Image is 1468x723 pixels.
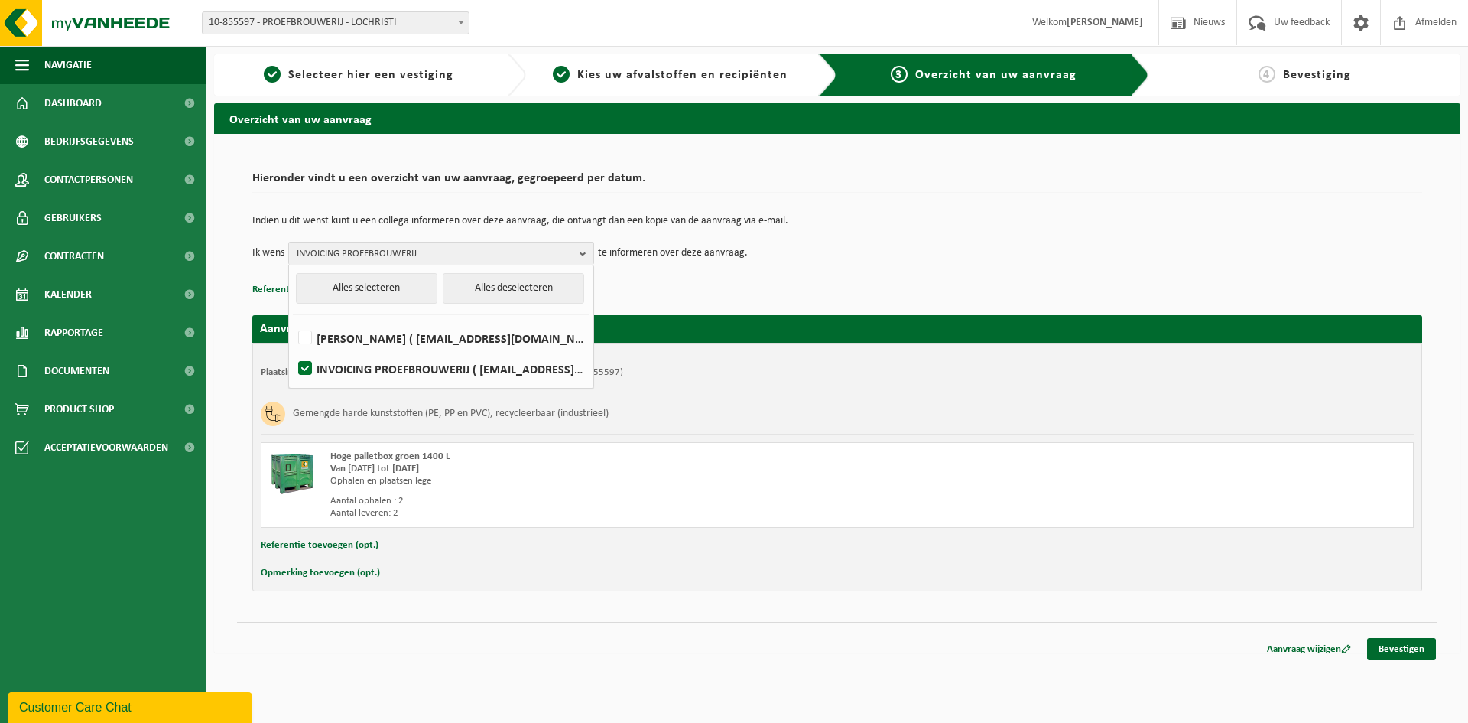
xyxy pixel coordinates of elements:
h3: Gemengde harde kunststoffen (PE, PP en PVC), recycleerbaar (industrieel) [293,402,609,426]
span: Bevestiging [1283,69,1351,81]
span: 10-855597 - PROEFBROUWERIJ - LOCHRISTI [202,11,469,34]
span: Acceptatievoorwaarden [44,428,168,467]
span: Product Shop [44,390,114,428]
span: Gebruikers [44,199,102,237]
span: INVOICING PROEFBROUWERIJ [297,243,573,265]
p: Ik wens [252,242,284,265]
button: Referentie toevoegen (opt.) [252,280,370,300]
a: 1Selecteer hier een vestiging [222,66,495,84]
a: Bevestigen [1367,638,1436,660]
div: Aantal ophalen : 2 [330,495,898,507]
button: Referentie toevoegen (opt.) [261,536,378,555]
span: 10-855597 - PROEFBROUWERIJ - LOCHRISTI [203,12,469,34]
span: Contracten [44,237,104,275]
iframe: chat widget [8,689,255,723]
span: Kalender [44,275,92,314]
span: Documenten [44,352,109,390]
button: Alles deselecteren [443,273,584,304]
span: Contactpersonen [44,161,133,199]
label: INVOICING PROEFBROUWERIJ ( [EMAIL_ADDRESS][DOMAIN_NAME] ) [295,357,586,380]
a: Aanvraag wijzigen [1255,638,1362,660]
button: INVOICING PROEFBROUWERIJ [288,242,594,265]
span: Kies uw afvalstoffen en recipiënten [577,69,788,81]
strong: Plaatsingsadres: [261,367,327,377]
span: Bedrijfsgegevens [44,122,134,161]
span: Hoge palletbox groen 1400 L [330,451,450,461]
strong: [PERSON_NAME] [1067,17,1143,28]
button: Opmerking toevoegen (opt.) [261,563,380,583]
h2: Hieronder vindt u een overzicht van uw aanvraag, gegroepeerd per datum. [252,172,1422,193]
strong: Aanvraag voor [DATE] [260,323,375,335]
a: 2Kies uw afvalstoffen en recipiënten [534,66,807,84]
span: Selecteer hier een vestiging [288,69,453,81]
h2: Overzicht van uw aanvraag [214,103,1460,133]
span: Navigatie [44,46,92,84]
button: Alles selecteren [296,273,437,304]
span: 3 [891,66,908,83]
span: Rapportage [44,314,103,352]
p: te informeren over deze aanvraag. [598,242,748,265]
strong: Van [DATE] tot [DATE] [330,464,419,474]
div: Ophalen en plaatsen lege [330,475,898,487]
span: 1 [264,66,281,83]
p: Indien u dit wenst kunt u een collega informeren over deze aanvraag, die ontvangt dan een kopie v... [252,216,1422,226]
span: 4 [1259,66,1275,83]
img: PB-HB-1400-HPE-GN-01.png [269,451,315,497]
span: Overzicht van uw aanvraag [915,69,1077,81]
span: 2 [553,66,570,83]
span: Dashboard [44,84,102,122]
div: Aantal leveren: 2 [330,507,898,519]
label: [PERSON_NAME] ( [EMAIL_ADDRESS][DOMAIN_NAME] ) [295,327,586,350]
